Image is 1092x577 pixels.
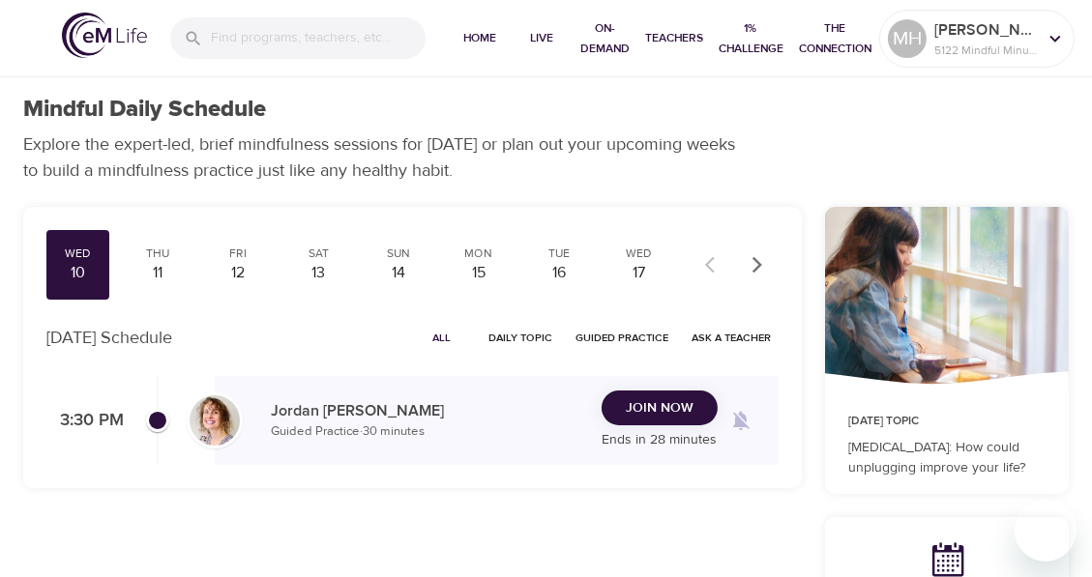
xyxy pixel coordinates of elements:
[46,408,124,434] p: 3:30 PM
[684,323,779,353] button: Ask a Teacher
[580,18,630,59] span: On-Demand
[375,245,423,262] div: Sun
[719,18,783,59] span: 1% Challenge
[46,325,172,351] p: [DATE] Schedule
[535,245,582,262] div: Tue
[692,329,771,347] span: Ask a Teacher
[295,262,342,284] div: 13
[888,19,927,58] div: MH
[481,323,560,353] button: Daily Topic
[215,245,262,262] div: Fri
[295,245,342,262] div: Sat
[23,96,266,124] h1: Mindful Daily Schedule
[455,262,502,284] div: 15
[576,329,668,347] span: Guided Practice
[488,329,552,347] span: Daily Topic
[62,13,147,58] img: logo
[190,395,240,446] img: Jordan-Whitehead.jpg
[718,397,764,444] span: Remind me when a class goes live every Wednesday at 3:30 PM
[271,422,586,442] p: Guided Practice · 30 minutes
[211,17,426,59] input: Find programs, teachers, etc...
[615,245,663,262] div: Wed
[455,245,502,262] div: Mon
[568,323,676,353] button: Guided Practice
[848,413,1046,430] p: [DATE] Topic
[23,131,749,184] p: Explore the expert-led, brief mindfulness sessions for [DATE] or plan out your upcoming weeks to ...
[615,262,663,284] div: 17
[411,323,473,353] button: All
[626,396,694,420] span: Join Now
[602,390,718,426] button: Join Now
[1015,500,1077,562] iframe: Button to launch messaging window
[134,245,182,262] div: Thu
[535,262,582,284] div: 16
[134,262,182,284] div: 11
[934,42,1037,59] p: 5122 Mindful Minutes
[602,430,718,450] p: Ends in 28 minutes
[54,262,102,284] div: 10
[848,438,1046,478] p: [MEDICAL_DATA]: How could unplugging improve your life?
[799,18,871,59] span: The Connection
[518,28,565,48] span: Live
[271,399,586,422] p: Jordan [PERSON_NAME]
[457,28,503,48] span: Home
[645,28,703,48] span: Teachers
[375,262,423,284] div: 14
[54,245,102,262] div: Wed
[419,329,465,347] span: All
[934,18,1037,42] p: [PERSON_NAME] back East
[215,262,262,284] div: 12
